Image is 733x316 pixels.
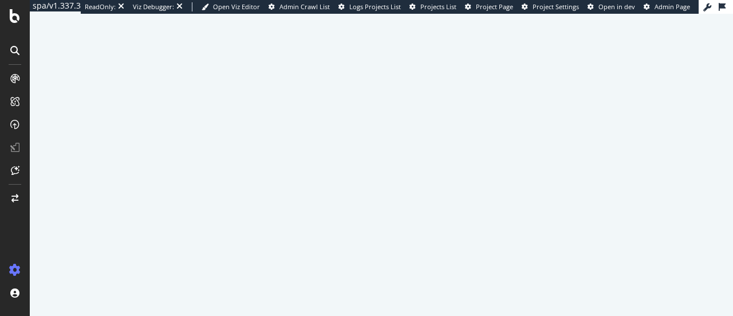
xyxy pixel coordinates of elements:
[85,2,116,11] div: ReadOnly:
[202,2,260,11] a: Open Viz Editor
[409,2,456,11] a: Projects List
[338,2,401,11] a: Logs Projects List
[269,2,330,11] a: Admin Crawl List
[133,2,174,11] div: Viz Debugger:
[533,2,579,11] span: Project Settings
[349,2,401,11] span: Logs Projects List
[465,2,513,11] a: Project Page
[644,2,690,11] a: Admin Page
[655,2,690,11] span: Admin Page
[522,2,579,11] a: Project Settings
[476,2,513,11] span: Project Page
[598,2,635,11] span: Open in dev
[588,2,635,11] a: Open in dev
[279,2,330,11] span: Admin Crawl List
[420,2,456,11] span: Projects List
[213,2,260,11] span: Open Viz Editor
[340,135,423,177] div: animation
